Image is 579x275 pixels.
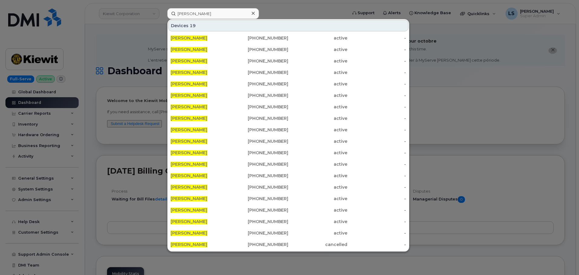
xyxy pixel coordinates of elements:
span: [PERSON_NAME] [171,219,207,224]
a: [PERSON_NAME][PHONE_NUMBER]active- [168,216,408,227]
div: [PHONE_NUMBER] [230,196,289,202]
a: [PERSON_NAME][PHONE_NUMBER]active- [168,193,408,204]
div: [PHONE_NUMBER] [230,184,289,190]
div: [PHONE_NUMBER] [230,58,289,64]
div: - [347,196,406,202]
span: [PERSON_NAME] [171,104,207,110]
a: [PERSON_NAME][PHONE_NUMBER]active- [168,228,408,238]
div: [PHONE_NUMBER] [230,219,289,225]
span: [PERSON_NAME] [171,139,207,144]
a: [PERSON_NAME][PHONE_NUMBER]active- [168,205,408,216]
a: [PERSON_NAME][PHONE_NUMBER]active- [168,159,408,170]
div: - [347,230,406,236]
div: active [288,150,347,156]
div: - [347,104,406,110]
div: [PHONE_NUMBER] [230,150,289,156]
div: [PHONE_NUMBER] [230,46,289,53]
div: active [288,196,347,202]
div: - [347,46,406,53]
iframe: Messenger Launcher [553,249,574,270]
a: [PERSON_NAME][PHONE_NUMBER]active- [168,67,408,78]
div: Devices [168,20,408,31]
div: active [288,69,347,75]
span: [PERSON_NAME] [171,242,207,247]
div: - [347,69,406,75]
span: [PERSON_NAME] [171,35,207,41]
a: [PERSON_NAME][PHONE_NUMBER]active- [168,182,408,193]
div: - [347,92,406,98]
div: active [288,161,347,167]
div: [PHONE_NUMBER] [230,138,289,144]
span: [PERSON_NAME] [171,93,207,98]
div: active [288,138,347,144]
a: [PERSON_NAME][PHONE_NUMBER]active- [168,136,408,147]
div: [PHONE_NUMBER] [230,230,289,236]
div: [PHONE_NUMBER] [230,104,289,110]
div: [PHONE_NUMBER] [230,241,289,248]
div: active [288,35,347,41]
span: [PERSON_NAME] [171,81,207,87]
a: [PERSON_NAME][PHONE_NUMBER]active- [168,101,408,112]
a: [PERSON_NAME][PHONE_NUMBER]active- [168,33,408,43]
div: - [347,138,406,144]
div: active [288,46,347,53]
div: [PHONE_NUMBER] [230,92,289,98]
div: active [288,81,347,87]
span: [PERSON_NAME] [171,150,207,155]
div: [PHONE_NUMBER] [230,127,289,133]
div: [PHONE_NUMBER] [230,35,289,41]
a: [PERSON_NAME][PHONE_NUMBER]active- [168,56,408,66]
div: active [288,184,347,190]
span: [PERSON_NAME] [171,196,207,201]
span: [PERSON_NAME] [171,230,207,236]
span: [PERSON_NAME] [171,184,207,190]
div: - [347,184,406,190]
div: - [347,81,406,87]
div: active [288,127,347,133]
div: [PHONE_NUMBER] [230,69,289,75]
div: - [347,115,406,121]
div: active [288,115,347,121]
span: 19 [190,23,196,29]
div: [PHONE_NUMBER] [230,161,289,167]
div: active [288,58,347,64]
div: - [347,127,406,133]
a: [PERSON_NAME][PHONE_NUMBER]active- [168,124,408,135]
div: [PHONE_NUMBER] [230,115,289,121]
div: - [347,207,406,213]
span: [PERSON_NAME] [171,116,207,121]
div: [PHONE_NUMBER] [230,81,289,87]
div: - [347,173,406,179]
div: active [288,230,347,236]
a: [PERSON_NAME][PHONE_NUMBER]active- [168,113,408,124]
div: - [347,35,406,41]
a: [PERSON_NAME][PHONE_NUMBER]active- [168,147,408,158]
div: - [347,161,406,167]
div: active [288,104,347,110]
span: [PERSON_NAME] [171,173,207,178]
span: [PERSON_NAME] [171,127,207,133]
div: active [288,173,347,179]
a: [PERSON_NAME][PHONE_NUMBER]active- [168,170,408,181]
span: [PERSON_NAME] [171,207,207,213]
div: cancelled [288,241,347,248]
div: - [347,219,406,225]
span: [PERSON_NAME] [171,47,207,52]
span: [PERSON_NAME] [171,161,207,167]
div: active [288,207,347,213]
div: - [347,58,406,64]
div: Contacts [168,251,408,263]
div: - [347,150,406,156]
div: - [347,241,406,248]
span: [PERSON_NAME] [171,70,207,75]
a: [PERSON_NAME][PHONE_NUMBER]active- [168,90,408,101]
div: active [288,92,347,98]
a: [PERSON_NAME][PHONE_NUMBER]cancelled- [168,239,408,250]
a: [PERSON_NAME][PHONE_NUMBER]active- [168,78,408,89]
div: [PHONE_NUMBER] [230,207,289,213]
div: [PHONE_NUMBER] [230,173,289,179]
a: [PERSON_NAME][PHONE_NUMBER]active- [168,44,408,55]
span: [PERSON_NAME] [171,58,207,64]
div: active [288,219,347,225]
